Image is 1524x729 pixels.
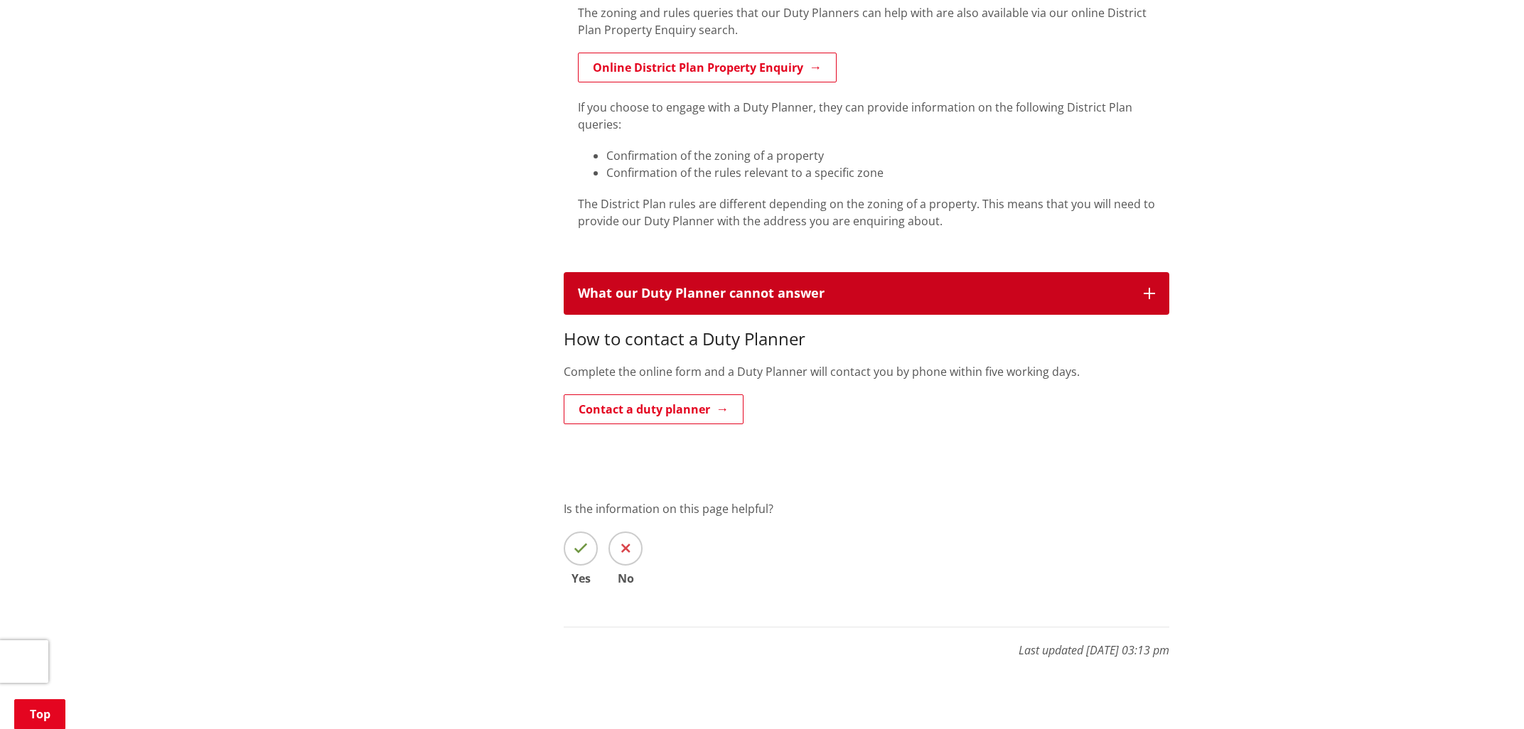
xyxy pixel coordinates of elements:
p: Last updated [DATE] 03:13 pm [564,627,1169,659]
li: Confirmation of the zoning of a property [606,147,1155,164]
p: The zoning and rules queries that our Duty Planners can help with are also available via our onli... [578,4,1155,38]
span: No [608,573,643,584]
li: Confirmation of the rules relevant to a specific zone [606,164,1155,181]
p: If you choose to engage with a Duty Planner, they can provide information on the following Distri... [578,99,1155,133]
div: What our Duty Planner cannot answer [578,286,1129,301]
h3: How to contact a Duty Planner [564,329,1169,350]
a: Online District Plan Property Enquiry [578,53,837,82]
p: Complete the online form and a Duty Planner will contact you by phone within five working days. [564,363,1169,380]
a: Top [14,699,65,729]
p: Is the information on this page helpful? [564,500,1169,517]
a: Contact a duty planner [564,394,744,424]
span: Yes [564,573,598,584]
iframe: Messenger Launcher [1459,669,1510,720]
p: The District Plan rules are different depending on the zoning of a property. This means that you ... [578,195,1155,229]
button: What our Duty Planner cannot answer [564,272,1169,315]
